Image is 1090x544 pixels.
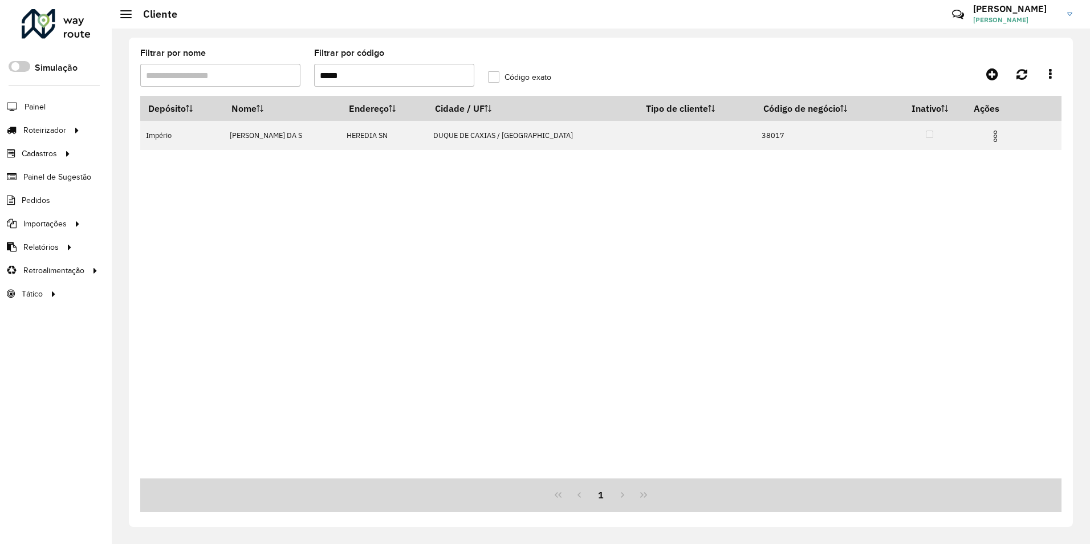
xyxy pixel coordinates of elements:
label: Código exato [488,71,551,83]
th: Ações [966,96,1034,120]
span: Pedidos [22,194,50,206]
td: [PERSON_NAME] DA S [223,121,340,150]
span: Retroalimentação [23,265,84,277]
button: 1 [590,484,612,506]
span: Painel de Sugestão [23,171,91,183]
th: Nome [223,96,340,121]
th: Tipo de cliente [638,96,755,121]
label: Filtrar por nome [140,46,206,60]
a: Contato Rápido [946,2,970,27]
th: Inativo [893,96,966,121]
h2: Cliente [132,8,177,21]
label: Filtrar por código [314,46,384,60]
td: Império [140,121,223,150]
th: Endereço [341,96,428,121]
label: Simulação [35,61,78,75]
span: Relatórios [23,241,59,253]
th: Cidade / UF [428,96,638,121]
span: Roteirizador [23,124,66,136]
span: Cadastros [22,148,57,160]
td: 38017 [755,121,893,150]
span: [PERSON_NAME] [973,15,1059,25]
td: HEREDIA SN [341,121,428,150]
th: Código de negócio [755,96,893,121]
span: Importações [23,218,67,230]
td: DUQUE DE CAXIAS / [GEOGRAPHIC_DATA] [428,121,638,150]
h3: [PERSON_NAME] [973,3,1059,14]
span: Tático [22,288,43,300]
span: Painel [25,101,46,113]
th: Depósito [140,96,223,121]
